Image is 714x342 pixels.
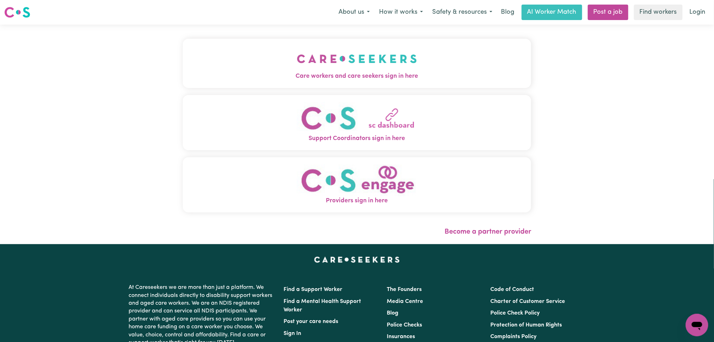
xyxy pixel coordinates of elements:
a: Media Centre [387,299,423,304]
a: AI Worker Match [522,5,582,20]
a: The Founders [387,287,422,292]
a: Find a Mental Health Support Worker [284,299,361,313]
a: Post a job [588,5,628,20]
a: Find workers [634,5,683,20]
button: Providers sign in here [183,157,532,213]
a: Blog [387,310,399,316]
iframe: Button to launch messaging window [686,314,708,336]
a: Blog [497,5,519,20]
button: Care workers and care seekers sign in here [183,39,532,88]
a: Careseekers logo [4,4,30,20]
button: Safety & resources [428,5,497,20]
a: Complaints Policy [490,334,536,340]
button: Support Coordinators sign in here [183,95,532,150]
a: Code of Conduct [490,287,534,292]
a: Charter of Customer Service [490,299,565,304]
a: Sign In [284,331,302,336]
a: Police Check Policy [490,310,540,316]
span: Providers sign in here [183,196,532,205]
a: Login [685,5,710,20]
a: Insurances [387,334,415,340]
img: Careseekers logo [4,6,30,19]
button: How it works [374,5,428,20]
a: Careseekers home page [314,257,400,262]
span: Care workers and care seekers sign in here [183,72,532,81]
a: Find a Support Worker [284,287,343,292]
button: About us [334,5,374,20]
a: Become a partner provider [445,228,531,235]
a: Police Checks [387,322,422,328]
span: Support Coordinators sign in here [183,134,532,143]
a: Protection of Human Rights [490,322,562,328]
a: Post your care needs [284,319,339,324]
